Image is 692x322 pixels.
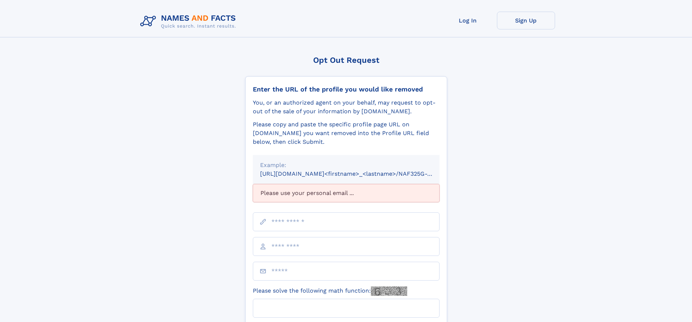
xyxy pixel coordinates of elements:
img: Logo Names and Facts [137,12,242,31]
label: Please solve the following math function: [253,286,407,296]
div: Example: [260,161,432,170]
div: Please copy and paste the specific profile page URL on [DOMAIN_NAME] you want removed into the Pr... [253,120,440,146]
a: Sign Up [497,12,555,29]
small: [URL][DOMAIN_NAME]<firstname>_<lastname>/NAF325G-xxxxxxxx [260,170,453,177]
div: Please use your personal email ... [253,184,440,202]
div: You, or an authorized agent on your behalf, may request to opt-out of the sale of your informatio... [253,98,440,116]
div: Opt Out Request [245,56,447,65]
a: Log In [439,12,497,29]
div: Enter the URL of the profile you would like removed [253,85,440,93]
